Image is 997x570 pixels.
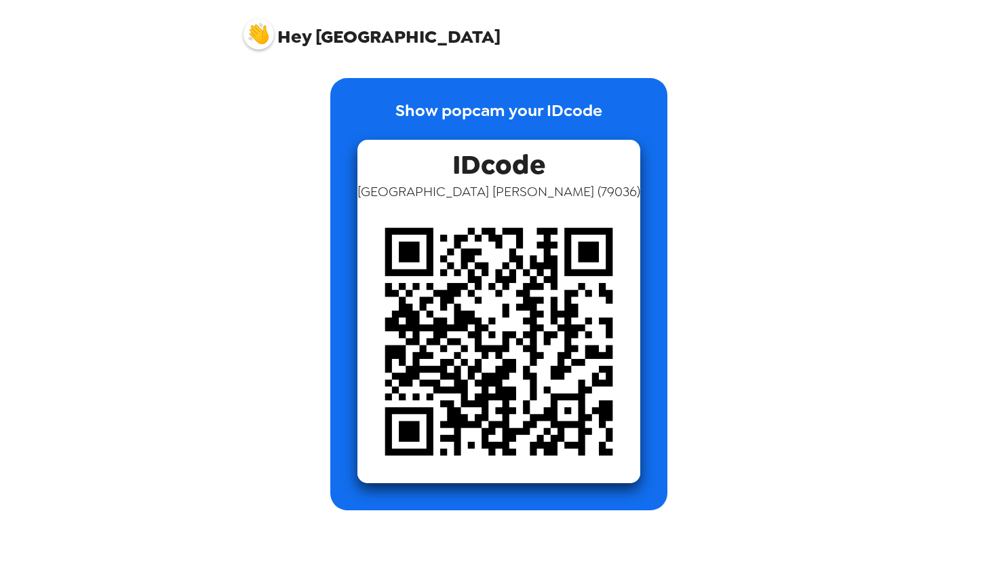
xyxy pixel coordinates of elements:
img: profile pic [243,19,274,50]
span: [GEOGRAPHIC_DATA] [243,12,501,46]
img: qr code [357,200,640,483]
p: Show popcam your IDcode [395,98,602,140]
span: [GEOGRAPHIC_DATA] [PERSON_NAME] ( 79036 ) [357,183,640,200]
span: Hey [277,24,311,49]
span: IDcode [452,140,545,183]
